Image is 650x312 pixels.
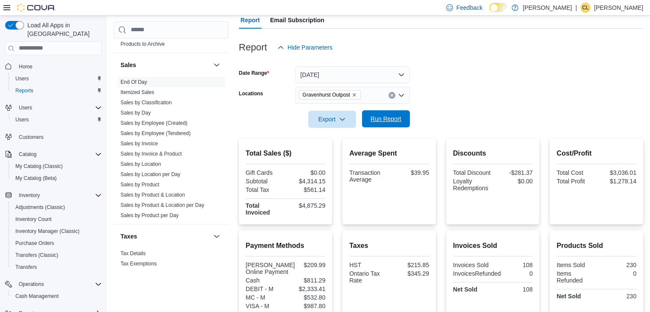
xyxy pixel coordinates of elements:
[371,115,401,123] span: Run Report
[121,260,157,267] span: Tax Exemptions
[12,173,60,183] a: My Catalog (Beta)
[598,270,636,277] div: 0
[556,148,636,159] h2: Cost/Profit
[349,169,387,183] div: Transaction Average
[12,250,62,260] a: Transfers (Classic)
[2,102,105,114] button: Users
[9,73,105,85] button: Users
[246,202,270,216] strong: Total Invoiced
[9,213,105,225] button: Inventory Count
[15,175,57,182] span: My Catalog (Beta)
[2,60,105,73] button: Home
[349,262,387,268] div: HST
[121,41,165,47] a: Products to Archive
[121,100,172,106] a: Sales by Classification
[580,3,591,13] div: Carissa Lavalle
[349,241,429,251] h2: Taxes
[114,77,229,224] div: Sales
[582,3,588,13] span: CL
[114,29,229,53] div: Products
[303,91,350,99] span: Gravenhurst Outpost
[12,226,102,236] span: Inventory Manager (Classic)
[349,148,429,159] h2: Average Spent
[15,149,40,159] button: Catalog
[287,186,325,193] div: $561.14
[9,201,105,213] button: Adjustments (Classic)
[19,192,40,199] span: Inventory
[15,216,52,223] span: Inventory Count
[246,241,326,251] h2: Payment Methods
[246,286,284,292] div: DEBIT - M
[239,70,269,77] label: Date Range
[114,248,229,272] div: Taxes
[308,111,356,128] button: Export
[2,148,105,160] button: Catalog
[19,63,32,70] span: Home
[12,291,62,301] a: Cash Management
[121,232,210,241] button: Taxes
[9,261,105,273] button: Transfers
[287,303,325,309] div: $987.80
[391,262,429,268] div: $215.85
[121,250,146,257] span: Tax Details
[313,111,351,128] span: Export
[121,212,179,218] a: Sales by Product per Day
[121,99,172,106] span: Sales by Classification
[352,92,357,97] button: Remove Gravenhurst Outpost from selection in this group
[12,262,40,272] a: Transfers
[15,75,29,82] span: Users
[494,169,532,176] div: -$281.37
[15,240,54,247] span: Purchase Orders
[287,178,325,185] div: $4,314.15
[15,132,102,142] span: Customers
[121,181,159,188] span: Sales by Product
[12,238,58,248] a: Purchase Orders
[12,85,102,96] span: Reports
[121,79,147,85] a: End Of Day
[9,290,105,302] button: Cash Management
[121,130,191,136] a: Sales by Employee (Tendered)
[12,173,102,183] span: My Catalog (Beta)
[556,169,594,176] div: Total Cost
[121,171,180,178] span: Sales by Location per Day
[2,278,105,290] button: Operations
[575,3,577,13] p: |
[121,191,185,198] span: Sales by Product & Location
[121,151,182,157] a: Sales by Invoice & Product
[15,252,58,259] span: Transfers (Classic)
[15,190,43,200] button: Inventory
[391,270,429,277] div: $345.29
[349,270,387,284] div: Ontario Tax Rate
[2,189,105,201] button: Inventory
[17,3,56,12] img: Cova
[15,62,36,72] a: Home
[362,110,410,127] button: Run Report
[2,131,105,143] button: Customers
[9,172,105,184] button: My Catalog (Beta)
[453,178,491,191] div: Loyalty Redemptions
[391,169,429,176] div: $39.95
[556,293,581,300] strong: Net Sold
[121,120,188,126] a: Sales by Employee (Created)
[246,186,284,193] div: Total Tax
[121,161,161,167] a: Sales by Location
[523,3,572,13] p: [PERSON_NAME]
[121,89,154,96] span: Itemized Sales
[15,204,65,211] span: Adjustments (Classic)
[504,270,532,277] div: 0
[12,202,68,212] a: Adjustments (Classic)
[453,270,501,277] div: InvoicesRefunded
[456,3,482,12] span: Feedback
[246,169,284,176] div: Gift Cards
[121,212,179,219] span: Sales by Product per Day
[270,12,324,29] span: Email Subscription
[15,116,29,123] span: Users
[121,61,136,69] h3: Sales
[494,262,532,268] div: 108
[15,103,35,113] button: Users
[9,114,105,126] button: Users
